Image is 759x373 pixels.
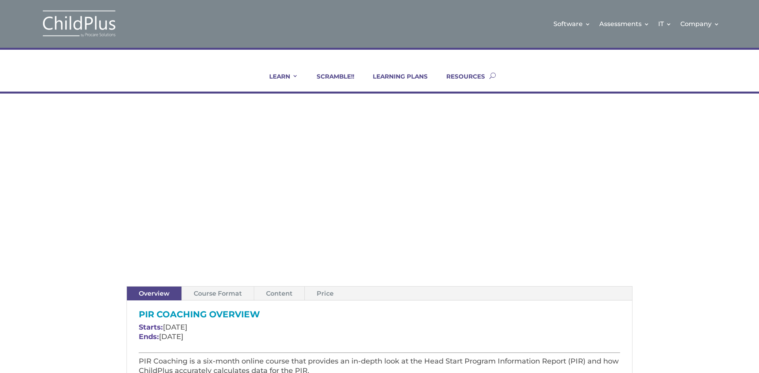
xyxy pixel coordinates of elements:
[307,73,354,92] a: SCRAMBLE!!
[680,8,719,40] a: Company
[139,332,159,341] span: Ends:
[305,287,346,300] a: Price
[139,323,620,349] p: [DATE] [DATE]
[363,73,428,92] a: LEARNING PLANS
[182,287,254,300] a: Course Format
[553,8,591,40] a: Software
[139,323,163,332] span: Starts:
[599,8,649,40] a: Assessments
[658,8,672,40] a: IT
[436,73,485,92] a: RESOURCES
[139,310,620,323] h3: PIR Coaching Overview
[127,287,181,300] a: Overview
[259,73,298,92] a: LEARN
[254,287,304,300] a: Content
